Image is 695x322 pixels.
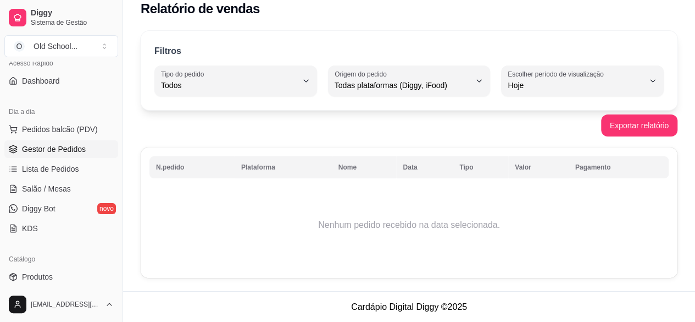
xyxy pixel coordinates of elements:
p: Filtros [154,45,181,58]
span: Pedidos balcão (PDV) [22,124,98,135]
label: Origem do pedido [335,69,390,79]
th: Tipo [453,156,508,178]
button: Exportar relatório [601,114,677,137]
button: Origem do pedidoTodas plataformas (Diggy, iFood) [328,66,491,96]
a: Salão / Mesas [4,180,118,198]
th: Nome [332,156,397,178]
span: Diggy [31,8,114,18]
span: Sistema de Gestão [31,18,114,27]
span: Produtos [22,271,53,282]
a: KDS [4,220,118,237]
a: Dashboard [4,72,118,90]
span: KDS [22,223,38,234]
th: Valor [508,156,569,178]
span: Diggy Bot [22,203,55,214]
span: Dashboard [22,75,60,86]
a: DiggySistema de Gestão [4,4,118,31]
button: Select a team [4,35,118,57]
th: Plataforma [235,156,332,178]
span: Hoje [508,80,644,91]
td: Nenhum pedido recebido na data selecionada. [149,181,669,269]
button: Escolher período de visualizaçãoHoje [501,66,664,96]
a: Diggy Botnovo [4,200,118,217]
label: Tipo do pedido [161,69,208,79]
a: Lista de Pedidos [4,160,118,178]
span: Salão / Mesas [22,183,71,194]
button: Tipo do pedidoTodos [154,66,317,96]
div: Old School ... [34,41,77,52]
div: Acesso Rápido [4,54,118,72]
th: N.pedido [149,156,235,178]
th: Data [396,156,453,178]
span: Todos [161,80,297,91]
label: Escolher período de visualização [508,69,607,79]
a: Produtos [4,268,118,286]
span: Todas plataformas (Diggy, iFood) [335,80,471,91]
span: O [14,41,25,52]
span: Lista de Pedidos [22,163,79,174]
button: [EMAIL_ADDRESS][DOMAIN_NAME] [4,291,118,318]
span: [EMAIL_ADDRESS][DOMAIN_NAME] [31,300,101,309]
span: Gestor de Pedidos [22,144,86,155]
th: Pagamento [569,156,669,178]
button: Pedidos balcão (PDV) [4,121,118,138]
div: Catálogo [4,250,118,268]
div: Dia a dia [4,103,118,121]
a: Gestor de Pedidos [4,140,118,158]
